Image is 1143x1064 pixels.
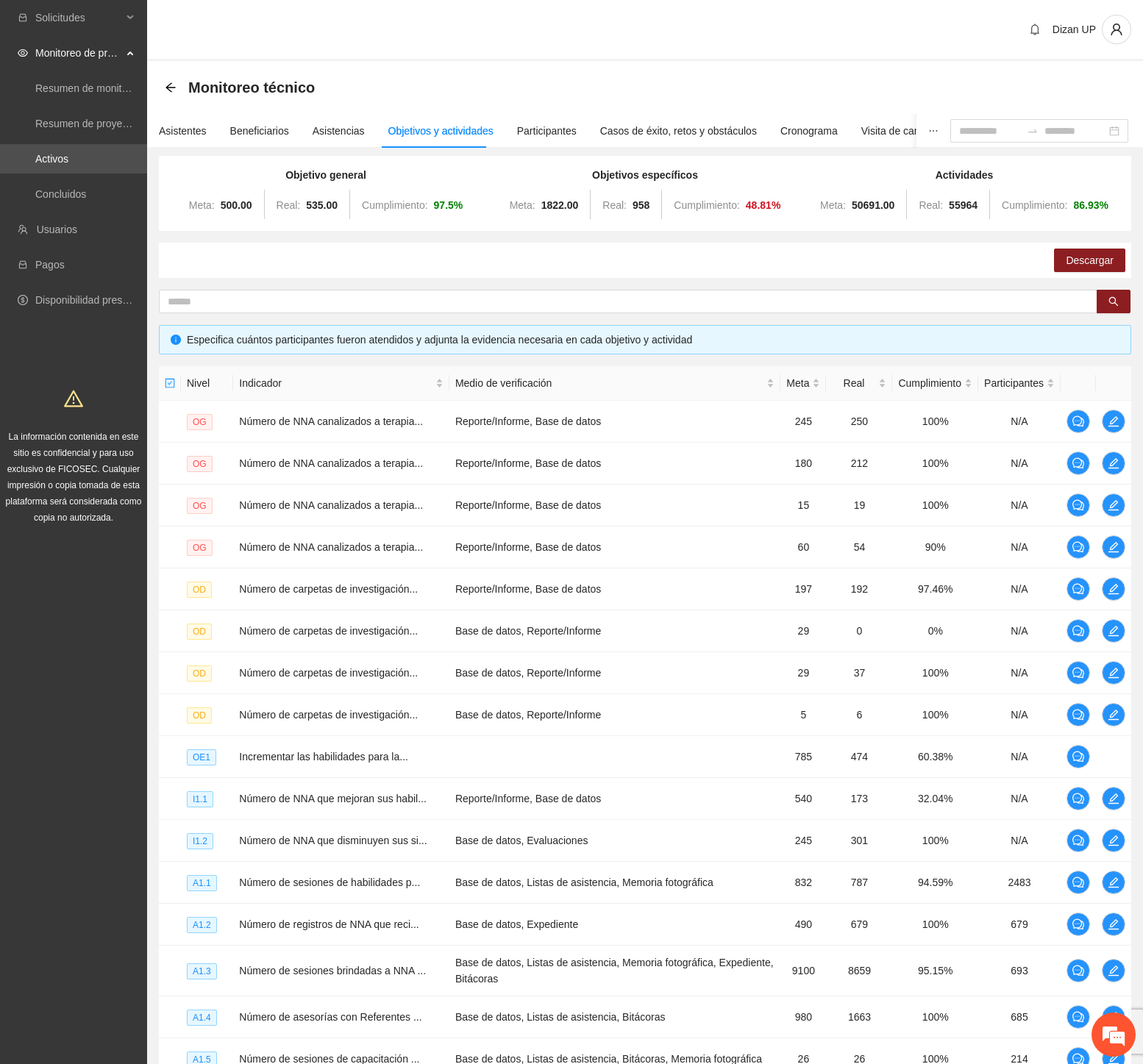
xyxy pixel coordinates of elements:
button: user [1102,15,1131,44]
span: edit [1103,918,1125,930]
button: edit [1102,959,1125,982]
td: N/A [978,610,1061,652]
span: OG [187,540,213,556]
span: Número de NNA que mejoran sus habil... [239,793,426,804]
th: Real [826,366,892,401]
span: Real: [919,199,943,211]
span: edit [1103,876,1125,888]
td: 192 [826,568,892,610]
td: 100% [892,904,978,946]
td: 29 [780,610,826,652]
td: N/A [978,401,1061,443]
span: edit [1103,541,1125,553]
td: N/A [978,485,1061,526]
span: Número de sesiones brindadas a NNA ... [239,965,426,976]
span: Cumplimiento [898,375,961,391]
strong: 500.00 [221,199,252,211]
button: comment [1067,829,1090,852]
td: 245 [780,820,826,862]
span: edit [1103,415,1125,427]
td: 474 [826,736,892,778]
td: N/A [978,652,1061,694]
div: Beneficiarios [230,123,289,139]
span: ellipsis [928,126,939,136]
td: 29 [780,652,826,694]
span: edit [1103,1011,1125,1023]
strong: Actividades [936,169,994,181]
button: comment [1067,577,1090,601]
button: edit [1102,577,1125,601]
span: Número de NNA canalizados a terapia... [239,499,423,511]
button: comment [1067,1005,1090,1029]
td: 685 [978,996,1061,1038]
span: Participantes [984,375,1044,391]
span: Real: [602,199,627,211]
span: Número de NNA canalizados a terapia... [239,457,423,469]
td: 9100 [780,946,826,996]
span: La información contenida en este sitio es confidencial y para uso exclusivo de FICOSEC. Cualquier... [6,432,142,523]
span: edit [1103,965,1125,976]
span: Número de NNA canalizados a terapia... [239,541,423,553]
td: Reporte/Informe, Base de datos [449,778,780,820]
td: 95.15% [892,946,978,996]
td: 679 [978,904,1061,946]
td: 100% [892,996,978,1038]
th: Medio de verificación [449,366,780,401]
td: 32.04% [892,778,978,820]
td: N/A [978,694,1061,736]
strong: 535.00 [306,199,338,211]
button: edit [1102,913,1125,936]
div: Asistentes [159,123,207,139]
td: 0% [892,610,978,652]
button: edit [1102,661,1125,685]
span: edit [1103,667,1125,679]
td: Base de datos, Listas de asistencia, Memoria fotográfica, Expediente, Bitácoras [449,946,780,996]
td: 19 [826,485,892,526]
span: Medio de verificación [455,375,763,391]
span: eye [18,48,28,58]
span: Indicador [239,375,432,391]
span: OD [187,707,212,724]
div: Objetivos y actividades [388,123,494,139]
button: edit [1102,787,1125,810]
td: Base de datos, Reporte/Informe [449,694,780,736]
td: 197 [780,568,826,610]
button: comment [1067,959,1090,982]
td: 37 [826,652,892,694]
td: 1663 [826,996,892,1038]
td: Reporte/Informe, Base de datos [449,526,780,568]
span: Cumplimiento: [362,199,427,211]
td: N/A [978,443,1061,485]
button: comment [1067,451,1090,475]
span: Solicitudes [35,3,122,32]
td: 54 [826,526,892,568]
td: 60.38% [892,736,978,778]
span: A1.3 [187,963,217,979]
span: A1.2 [187,917,217,933]
button: comment [1067,535,1090,559]
td: 100% [892,401,978,443]
button: edit [1102,493,1125,517]
td: N/A [978,778,1061,820]
button: ellipsis [916,114,950,148]
button: edit [1102,619,1125,643]
td: 100% [892,443,978,485]
td: 90% [892,526,978,568]
td: 97.46% [892,568,978,610]
td: 100% [892,694,978,736]
button: comment [1067,661,1090,685]
td: Reporte/Informe, Base de datos [449,443,780,485]
td: Base de datos, Listas de asistencia, Bitácoras [449,996,780,1038]
span: Meta: [510,199,535,211]
strong: 86.93 % [1074,199,1109,211]
td: 540 [780,778,826,820]
button: comment [1067,871,1090,894]
span: Número de sesiones de habilidades p... [239,876,420,888]
div: Especifica cuántos participantes fueron atendidos y adjunta la evidencia necesaria en cada objeti... [187,332,1119,348]
td: Base de datos, Expediente [449,904,780,946]
span: bell [1024,24,1046,35]
button: edit [1102,703,1125,726]
strong: Objetivos específicos [592,169,698,181]
td: Reporte/Informe, Base de datos [449,401,780,443]
button: comment [1067,913,1090,936]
